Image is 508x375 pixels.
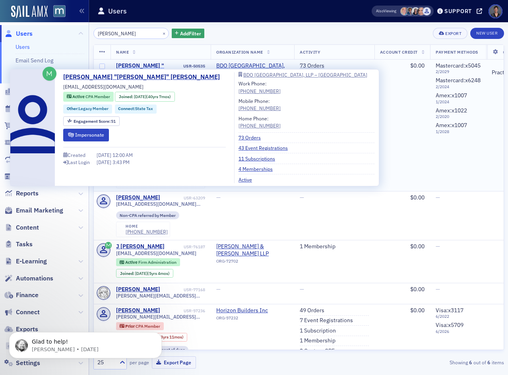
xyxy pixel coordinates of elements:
[238,134,267,141] a: 73 Orders
[436,107,467,114] span: Amex : x1022
[216,307,289,314] a: Horizon Builders Inc
[116,293,205,299] span: [PERSON_NAME][EMAIL_ADDRESS][PERSON_NAME][PERSON_NAME][DOMAIN_NAME]
[16,257,47,266] span: E-Learning
[216,286,221,293] span: —
[4,359,40,367] a: Settings
[16,291,39,300] span: Finance
[468,359,473,366] strong: 6
[238,176,258,183] a: Active
[16,308,40,317] span: Connect
[300,243,335,250] a: 1 Membership
[126,229,168,235] a: [PHONE_NUMBER]
[6,315,165,371] iframe: Intercom notifications message
[16,240,33,249] span: Tasks
[126,224,168,229] div: home
[162,195,206,201] div: USR-63209
[183,64,205,69] div: USR-50535
[376,8,384,14] div: Also
[376,8,396,14] span: Viewing
[436,99,481,104] span: 1 / 2024
[63,83,143,90] span: [EMAIL_ADDRESS][DOMAIN_NAME]
[486,359,492,366] strong: 6
[238,87,281,95] a: [PHONE_NUMBER]
[116,307,160,314] a: [PERSON_NAME]
[116,211,179,219] div: Non-CPA referred by Member
[238,144,294,151] a: 43 Event Registrations
[125,259,138,265] span: Active
[238,97,281,112] div: Mobile Phone:
[436,129,481,134] span: 1 / 2028
[4,172,55,181] a: Memberships
[161,29,168,37] button: ×
[243,73,367,77] div: BDO [GEOGRAPHIC_DATA], LLP – [GEOGRAPHIC_DATA]
[489,4,502,18] span: Profile
[63,129,109,141] button: Impersonate
[445,31,461,36] div: Export
[436,122,467,129] span: Amex : x1007
[300,337,335,344] a: 1 Membership
[300,348,335,355] a: 3 Custom CPE
[4,155,55,164] a: Subscriptions
[108,6,127,16] h1: Users
[74,118,111,124] span: Engagement Score :
[436,286,440,293] span: —
[436,84,481,89] span: 2 / 2024
[115,92,175,102] div: Joined: 1985-02-28 00:00:00
[380,49,418,55] span: Account Credit
[115,104,157,114] div: Connect:
[216,194,221,201] span: —
[48,5,66,19] a: View Homepage
[300,307,324,314] a: 49 Orders
[238,155,281,162] a: 11 Subscriptions
[216,243,289,257] span: Biegel & Waller LLP
[116,286,160,293] a: [PERSON_NAME]
[436,307,463,314] span: Visa : x3117
[16,43,30,50] a: Users
[411,7,420,15] span: Kelly Brown
[120,271,135,276] span: Joined :
[216,49,263,55] span: Organization Name
[4,274,53,283] a: Automations
[423,7,431,15] span: Justin Chase
[162,287,206,292] div: USR-77168
[216,243,289,257] a: [PERSON_NAME] & [PERSON_NAME] LLP
[436,329,481,334] span: 6 / 2026
[16,206,63,215] span: Email Marketing
[16,189,39,198] span: Reports
[135,271,170,276] div: (5yrs 4mos)
[138,259,176,265] span: Firm Administration
[72,94,85,99] span: Active
[4,291,39,300] a: Finance
[238,122,281,129] a: [PHONE_NUMBER]
[4,342,39,350] a: Imports
[436,321,463,329] span: Visa : x5709
[85,94,110,99] span: CPA Member
[400,7,409,15] span: Dee Sullivan
[406,7,414,15] span: Chris Dougherty
[436,62,481,69] span: Mastercard : x5045
[67,94,110,100] a: Active CPA Member
[216,315,289,323] div: ORG-57232
[436,194,440,201] span: —
[119,94,134,100] span: Joined :
[238,80,281,95] div: Work Phone:
[53,5,66,17] img: SailAMX
[63,104,112,114] div: Other:
[116,243,165,250] a: J [PERSON_NAME]
[162,308,206,313] div: USR-57236
[116,194,160,201] a: [PERSON_NAME]
[300,317,353,324] a: 7 Event Registrations
[116,201,205,207] span: [EMAIL_ADDRESS][DOMAIN_NAME][US_STATE]
[436,243,440,250] span: —
[116,62,182,83] a: [PERSON_NAME] "[PERSON_NAME]" [PERSON_NAME]
[63,116,120,126] div: Engagement Score: 51
[470,28,504,39] a: New User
